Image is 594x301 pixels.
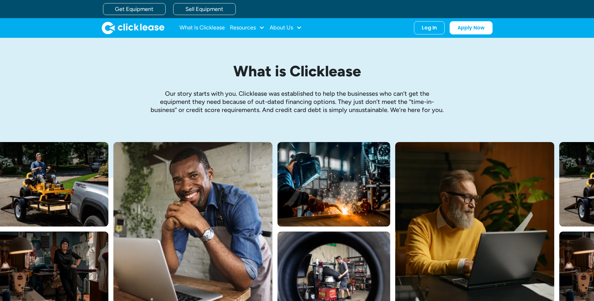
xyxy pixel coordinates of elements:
[422,25,437,31] div: Log In
[150,89,444,114] p: Our story starts with you. Clicklease was established to help the businesses who can’t get the eq...
[270,22,302,34] div: About Us
[102,22,164,34] img: Clicklease logo
[102,22,164,34] a: home
[173,3,236,15] a: Sell Equipment
[150,63,444,79] h1: What is Clicklease
[230,22,265,34] div: Resources
[450,21,493,34] a: Apply Now
[103,3,166,15] a: Get Equipment
[179,22,225,34] a: What Is Clicklease
[277,142,390,227] img: A welder in a large mask working on a large pipe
